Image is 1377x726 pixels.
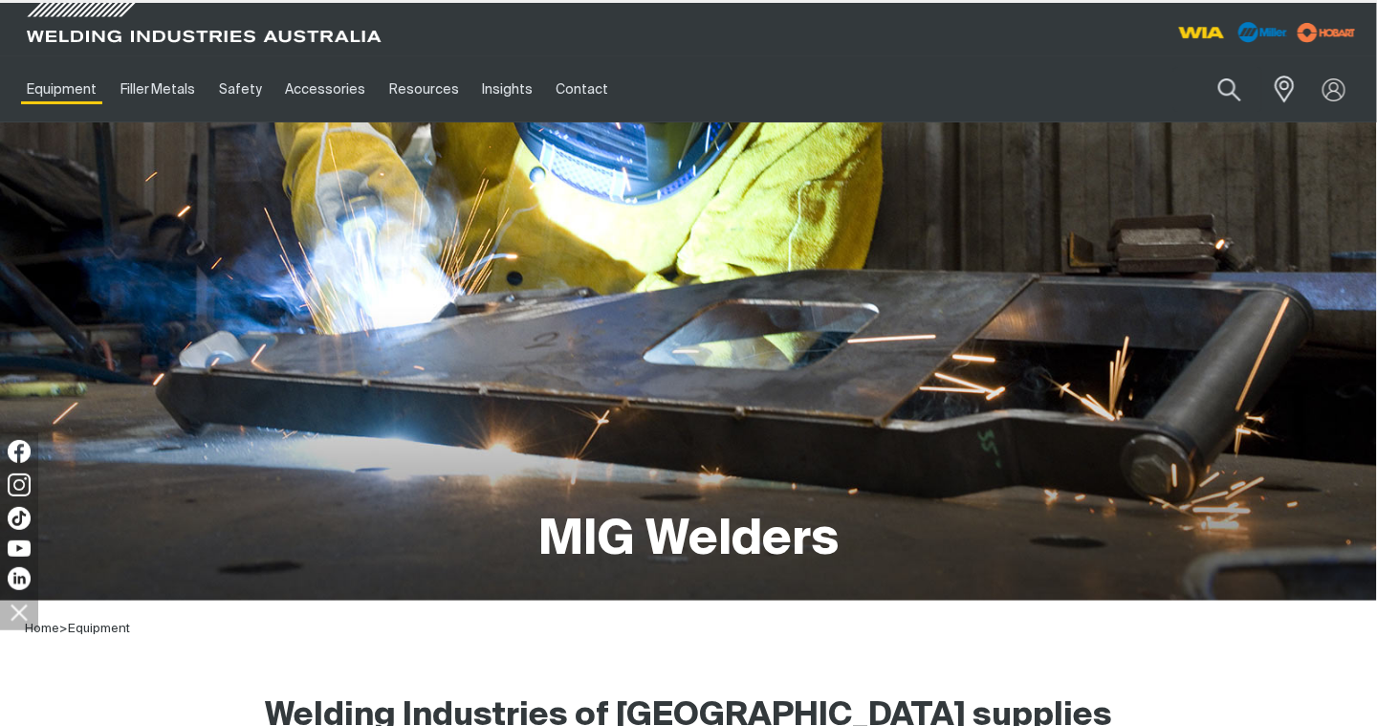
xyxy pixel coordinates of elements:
h1: MIG Welders [538,510,839,572]
img: hide socials [3,596,35,628]
img: Instagram [8,473,31,496]
a: Insights [470,56,544,122]
a: Resources [378,56,470,122]
img: YouTube [8,540,31,557]
a: Equipment [15,56,108,122]
a: Home [25,623,59,635]
a: Filler Metals [108,56,207,122]
a: Accessories [273,56,377,122]
a: Safety [208,56,273,122]
input: Product name or item number... [1173,67,1262,112]
span: > [59,623,68,635]
nav: Main [15,56,1025,122]
img: Facebook [8,440,31,463]
button: Search products [1197,67,1262,112]
img: TikTok [8,507,31,530]
img: LinkedIn [8,567,31,590]
a: Equipment [68,623,130,635]
img: miller [1292,18,1362,47]
a: Contact [544,56,620,122]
